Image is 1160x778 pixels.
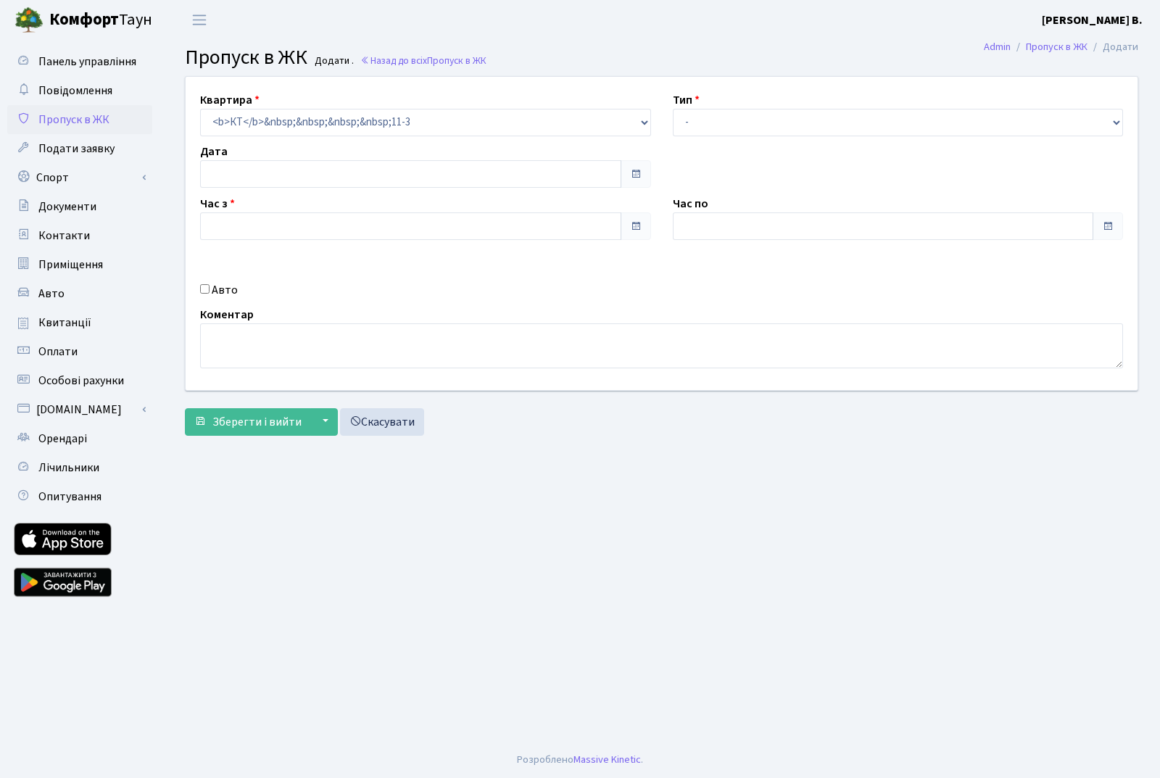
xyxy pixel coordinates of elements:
[340,408,424,436] a: Скасувати
[38,54,136,70] span: Панель управління
[7,308,152,337] a: Квитанції
[7,47,152,76] a: Панель управління
[7,250,152,279] a: Приміщення
[1042,12,1143,28] b: [PERSON_NAME] В.
[573,752,641,767] a: Massive Kinetic
[7,221,152,250] a: Контакти
[38,344,78,360] span: Оплати
[49,8,119,31] b: Комфорт
[7,105,152,134] a: Пропуск в ЖК
[200,143,228,160] label: Дата
[7,192,152,221] a: Документи
[181,8,217,32] button: Переключити навігацію
[962,32,1160,62] nav: breadcrumb
[38,141,115,157] span: Подати заявку
[200,195,235,212] label: Час з
[212,414,302,430] span: Зберегти і вийти
[517,752,643,768] div: Розроблено .
[38,112,109,128] span: Пропуск в ЖК
[7,482,152,511] a: Опитування
[38,489,101,505] span: Опитування
[312,55,354,67] small: Додати .
[200,91,260,109] label: Квартира
[38,460,99,476] span: Лічильники
[38,257,103,273] span: Приміщення
[427,54,486,67] span: Пропуск в ЖК
[38,228,90,244] span: Контакти
[49,8,152,33] span: Таун
[212,281,238,299] label: Авто
[200,306,254,323] label: Коментар
[673,195,708,212] label: Час по
[7,395,152,424] a: [DOMAIN_NAME]
[7,366,152,395] a: Особові рахунки
[360,54,486,67] a: Назад до всіхПропуск в ЖК
[38,83,112,99] span: Повідомлення
[38,315,91,331] span: Квитанції
[38,286,65,302] span: Авто
[1026,39,1087,54] a: Пропуск в ЖК
[38,431,87,447] span: Орендарі
[7,424,152,453] a: Орендарі
[1087,39,1138,55] li: Додати
[7,163,152,192] a: Спорт
[14,6,43,35] img: logo.png
[7,453,152,482] a: Лічильники
[984,39,1011,54] a: Admin
[673,91,700,109] label: Тип
[7,76,152,105] a: Повідомлення
[7,279,152,308] a: Авто
[38,199,96,215] span: Документи
[1042,12,1143,29] a: [PERSON_NAME] В.
[185,408,311,436] button: Зберегти і вийти
[38,373,124,389] span: Особові рахунки
[185,43,307,72] span: Пропуск в ЖК
[7,337,152,366] a: Оплати
[7,134,152,163] a: Подати заявку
